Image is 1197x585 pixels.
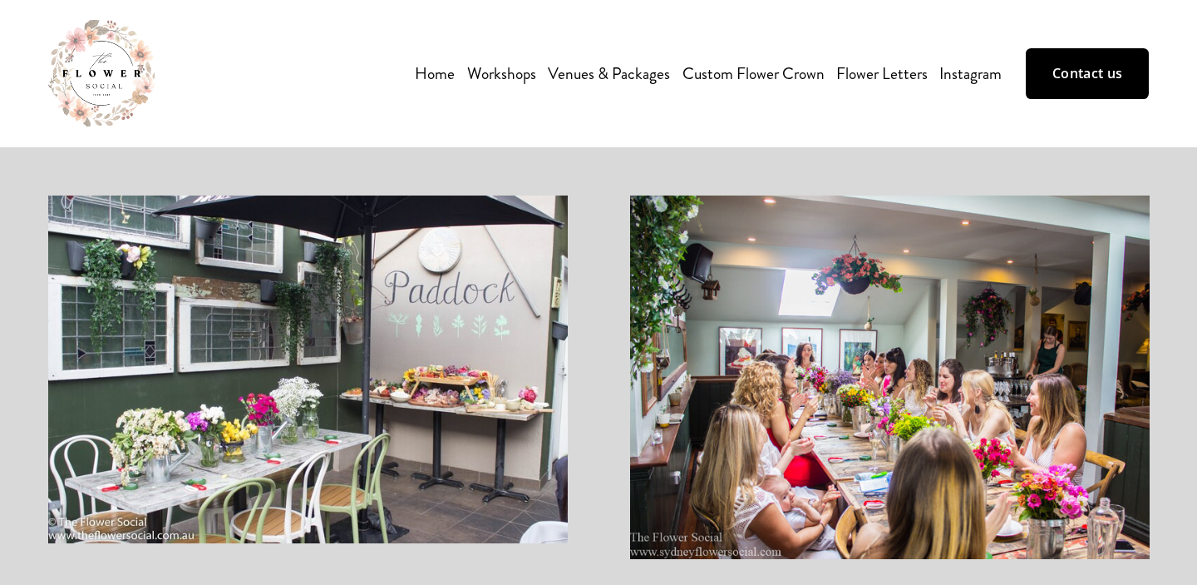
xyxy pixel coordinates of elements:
img: the+cottage.jpg [630,196,1150,560]
a: Custom Flower Crown [682,59,825,88]
a: Venues & Packages [548,59,670,88]
img: The Flower Social [48,20,155,126]
a: Home [415,59,455,88]
a: folder dropdown [467,59,536,88]
a: Contact us [1026,48,1149,98]
a: Flower Letters [836,59,928,88]
span: Workshops [467,61,536,87]
a: Instagram [939,59,1002,88]
img: paddock+flower.jpg [48,196,569,543]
